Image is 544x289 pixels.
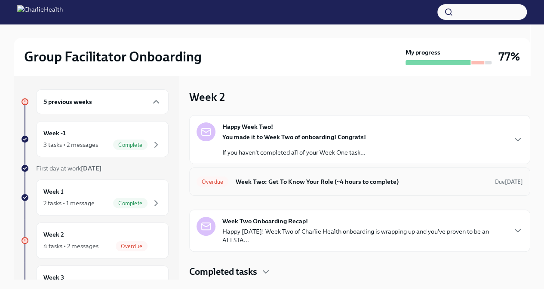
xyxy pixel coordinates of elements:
[113,142,148,148] span: Complete
[505,179,523,185] strong: [DATE]
[222,148,366,157] p: If you haven't completed all of your Week One task...
[24,48,202,65] h2: Group Facilitator Onboarding
[189,265,257,278] h4: Completed tasks
[43,273,64,282] h6: Week 3
[222,217,308,225] strong: Week Two Onboarding Recap!
[222,133,366,141] strong: You made it to Week Two of onboarding! Congrats!
[43,97,92,106] h6: 5 previous weeks
[113,200,148,207] span: Complete
[189,265,530,278] div: Completed tasks
[43,242,98,250] div: 4 tasks • 2 messages
[222,227,506,244] p: Happy [DATE]! Week Two of Charlie Health onboarding is wrapping up and you've proven to be an ALL...
[36,164,101,172] span: First day at work
[21,179,169,216] a: Week 12 tasks • 1 messageComplete
[197,179,228,185] span: Overdue
[222,122,273,131] strong: Happy Week Two!
[495,178,523,186] span: September 22nd, 2025 10:00
[43,199,95,207] div: 2 tasks • 1 message
[498,49,520,64] h3: 77%
[406,48,440,57] strong: My progress
[43,230,64,239] h6: Week 2
[235,177,488,186] h6: Week Two: Get To Know Your Role (~4 hours to complete)
[197,175,523,189] a: OverdueWeek Two: Get To Know Your Role (~4 hours to complete)Due[DATE]
[43,128,66,138] h6: Week -1
[81,164,101,172] strong: [DATE]
[189,89,225,105] h3: Week 2
[43,140,98,149] div: 3 tasks • 2 messages
[17,5,63,19] img: CharlieHealth
[21,121,169,157] a: Week -13 tasks • 2 messagesComplete
[116,243,148,249] span: Overdue
[495,179,523,185] span: Due
[43,187,64,196] h6: Week 1
[21,222,169,259] a: Week 24 tasks • 2 messagesOverdue
[21,164,169,173] a: First day at work[DATE]
[36,89,169,114] div: 5 previous weeks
